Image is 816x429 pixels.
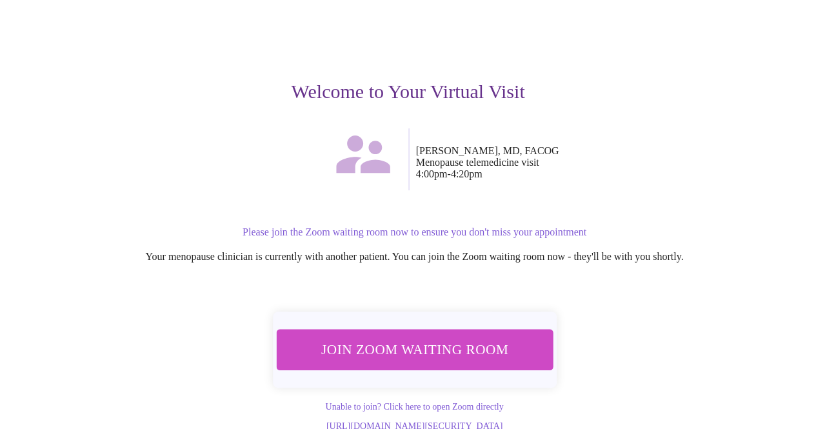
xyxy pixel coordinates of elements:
p: Please join the Zoom waiting room now to ensure you don't miss your appointment [34,226,795,238]
p: [PERSON_NAME], MD, FACOG Menopause telemedicine visit 4:00pm - 4:20pm [416,145,796,180]
button: Join Zoom Waiting Room [276,329,553,370]
span: Join Zoom Waiting Room [293,337,535,361]
p: Your menopause clinician is currently with another patient. You can join the Zoom waiting room no... [34,251,795,263]
h3: Welcome to Your Virtual Visit [21,81,795,103]
a: Unable to join? Click here to open Zoom directly [325,402,503,412]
